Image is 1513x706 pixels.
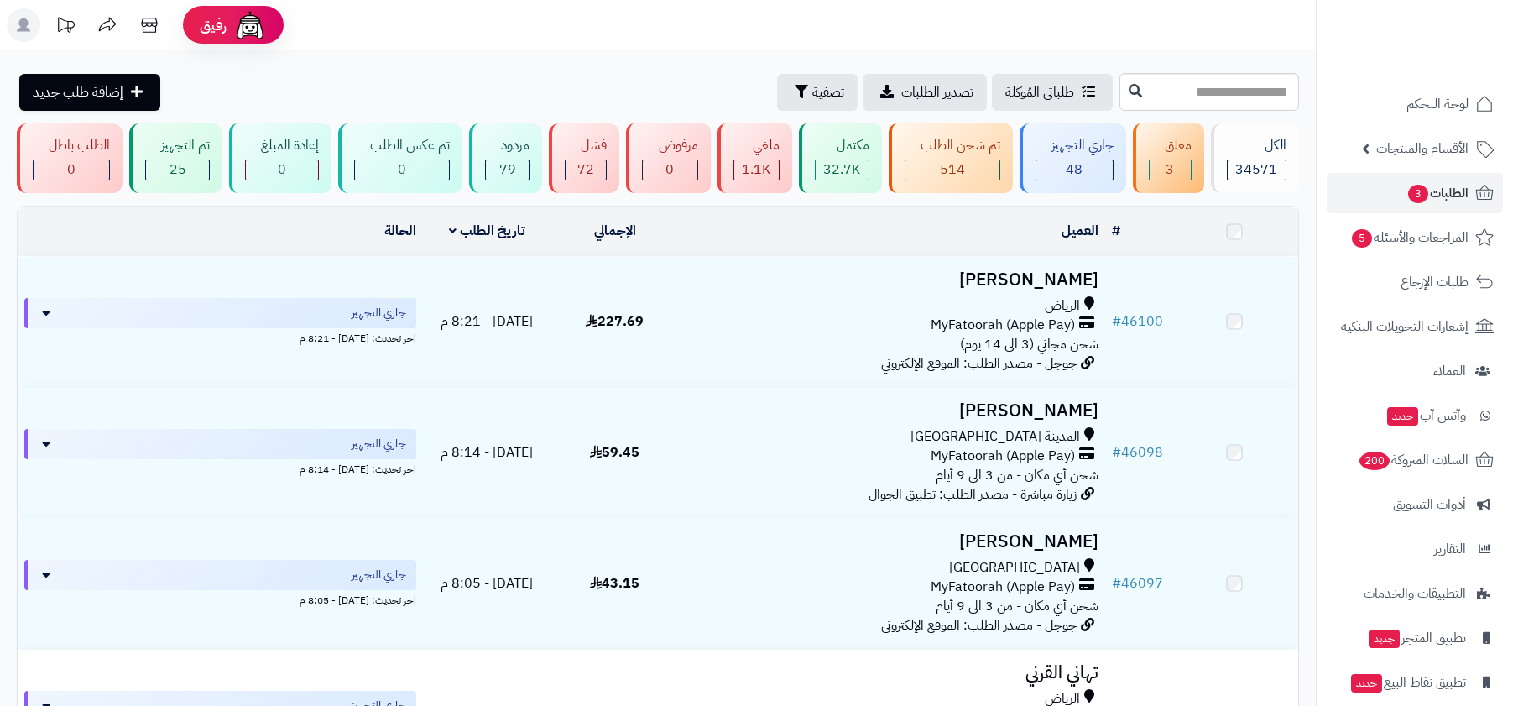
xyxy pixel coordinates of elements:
span: إضافة طلب جديد [33,82,123,102]
div: اخر تحديث: [DATE] - 8:05 م [24,590,416,608]
div: الكل [1227,136,1286,155]
span: 72 [577,160,594,180]
span: 48 [1066,160,1083,180]
a: تم التجهيز 25 [126,123,226,193]
span: جوجل - مصدر الطلب: الموقع الإلكتروني [881,353,1077,374]
span: الطلبات [1406,181,1469,205]
span: التقارير [1434,537,1466,561]
a: تاريخ الطلب [449,221,525,241]
span: العملاء [1433,359,1466,383]
span: أدوات التسويق [1393,493,1466,516]
a: طلباتي المُوكلة [992,74,1113,111]
div: مردود [485,136,530,155]
a: مكتمل 32.7K [796,123,885,193]
span: طلباتي المُوكلة [1005,82,1074,102]
span: جاري التجهيز [352,567,406,583]
span: [GEOGRAPHIC_DATA] [949,558,1080,578]
a: جاري التجهيز 48 [1016,123,1130,193]
span: شحن أي مكان - من 3 الى 9 أيام [936,465,1098,485]
h3: [PERSON_NAME] [686,270,1098,290]
a: العملاء [1327,351,1503,391]
div: اخر تحديث: [DATE] - 8:21 م [24,328,416,346]
span: 1.1K [742,160,770,180]
div: 3 [1150,160,1191,180]
span: 59.45 [590,442,639,463]
div: 0 [355,160,449,180]
span: تطبيق المتجر [1367,626,1466,650]
a: تصدير الطلبات [863,74,987,111]
span: # [1112,573,1121,594]
span: 0 [278,160,286,180]
a: التطبيقات والخدمات [1327,573,1503,614]
span: وآتس آب [1385,404,1466,427]
span: جديد [1387,407,1418,426]
span: طلبات الإرجاع [1401,270,1469,294]
div: 0 [246,160,318,180]
span: رفيق [200,15,227,35]
a: إضافة طلب جديد [19,74,160,111]
a: التقارير [1327,529,1503,569]
button: تصفية [777,74,858,111]
a: السلات المتروكة200 [1327,440,1503,480]
span: المراجعات والأسئلة [1350,226,1469,249]
span: 25 [170,160,186,180]
span: جوجل - مصدر الطلب: الموقع الإلكتروني [881,615,1077,635]
a: إشعارات التحويلات البنكية [1327,306,1503,347]
a: #46098 [1112,442,1163,463]
div: مكتمل [815,136,869,155]
span: السلات المتروكة [1358,448,1469,472]
a: مرفوض 0 [623,123,713,193]
span: [DATE] - 8:14 م [441,442,533,463]
h3: [PERSON_NAME] [686,401,1098,421]
span: 514 [940,160,965,180]
span: 5 [1352,229,1372,248]
span: # [1112,311,1121,332]
span: # [1112,442,1121,463]
span: جاري التجهيز [352,436,406,452]
span: تصدير الطلبات [901,82,973,102]
a: #46100 [1112,311,1163,332]
h3: تهاني القرني [686,663,1098,682]
a: الحالة [384,221,416,241]
span: تصفية [812,82,844,102]
div: ملغي [733,136,780,155]
div: 514 [905,160,999,180]
span: جاري التجهيز [352,305,406,322]
div: 79 [486,160,529,180]
div: 0 [643,160,697,180]
a: تطبيق نقاط البيعجديد [1327,662,1503,703]
a: تحديثات المنصة [44,8,86,46]
span: 3 [1408,185,1428,203]
span: 200 [1359,452,1390,470]
span: [DATE] - 8:21 م [441,311,533,332]
a: طلبات الإرجاع [1327,262,1503,302]
a: فشل 72 [545,123,623,193]
span: المدينة [GEOGRAPHIC_DATA] [910,427,1080,447]
a: ملغي 1.1K [714,123,796,193]
span: جديد [1369,630,1400,648]
span: 0 [398,160,406,180]
span: لوحة التحكم [1406,92,1469,116]
img: ai-face.png [233,8,267,42]
a: #46097 [1112,573,1163,594]
a: الإجمالي [594,221,636,241]
span: 227.69 [586,311,644,332]
div: 1132 [734,160,779,180]
a: إعادة المبلغ 0 [226,123,335,193]
a: معلق 3 [1130,123,1208,193]
h3: [PERSON_NAME] [686,532,1098,552]
div: 0 [34,160,109,180]
span: تطبيق نقاط البيع [1349,671,1466,694]
div: 48 [1036,160,1113,180]
div: معلق [1149,136,1192,155]
a: مردود 79 [466,123,545,193]
span: 0 [665,160,674,180]
span: 43.15 [590,573,639,594]
span: جديد [1351,674,1382,693]
span: 0 [67,160,76,180]
a: وآتس آبجديد [1327,395,1503,436]
span: 79 [499,160,516,180]
div: تم التجهيز [145,136,210,155]
div: جاري التجهيز [1036,136,1114,155]
span: MyFatoorah (Apple Pay) [931,316,1075,335]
